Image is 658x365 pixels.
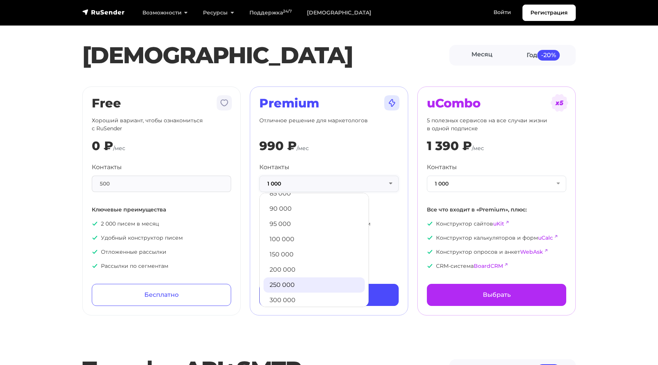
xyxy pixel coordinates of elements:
p: Конструктор калькуляторов и форм [427,234,566,242]
p: Ключевые преимущества [92,206,231,214]
a: [DEMOGRAPHIC_DATA] [299,5,379,21]
p: Все что входит в «Premium», плюс: [427,206,566,214]
img: tarif-ucombo.svg [550,94,569,112]
ul: 1 000 [259,193,369,307]
a: 150 000 [264,247,365,262]
a: Возможности [135,5,195,21]
span: /мес [472,145,484,152]
a: uKit [493,220,504,227]
a: WebAsk [520,248,543,255]
p: Рассылки по сегментам [92,262,231,270]
img: RuSender [82,8,125,16]
a: 100 000 [264,232,365,247]
a: 300 000 [264,293,365,308]
p: 5 полезных сервисов на все случаи жизни в одной подписке [427,117,566,133]
a: 95 000 [264,216,365,232]
label: Контакты [92,163,122,172]
a: Войти [486,5,519,20]
img: icon-ok.svg [427,249,433,255]
div: 0 ₽ [92,139,113,153]
img: tarif-free.svg [215,94,233,112]
h2: uCombo [427,96,566,110]
label: Контакты [259,163,289,172]
h2: Free [92,96,231,110]
img: icon-ok.svg [427,235,433,241]
p: Конструктор сайтов [427,220,566,228]
div: 1 390 ₽ [427,139,472,153]
label: Контакты [427,163,457,172]
h1: [DEMOGRAPHIC_DATA] [82,42,449,69]
p: 2 000 писем в месяц [92,220,231,228]
a: BoardCRM [474,263,503,269]
p: Хороший вариант, чтобы ознакомиться с RuSender [92,117,231,133]
a: Поддержка24/7 [242,5,299,21]
img: icon-ok.svg [427,221,433,227]
h2: Premium [259,96,399,110]
sup: 24/7 [283,9,292,14]
img: icon-ok.svg [92,249,98,255]
a: 90 000 [264,201,365,216]
p: CRM-система [427,262,566,270]
img: icon-ok.svg [92,221,98,227]
a: 250 000 [264,277,365,293]
img: tarif-premium.svg [383,94,401,112]
a: 85 000 [264,186,365,201]
img: icon-ok.svg [427,263,433,269]
p: Отличное решение для маркетологов [259,117,399,133]
p: Отложенные рассылки [92,248,231,256]
a: Год [513,46,574,64]
a: 200 000 [264,262,365,277]
a: Ресурсы [195,5,241,21]
a: uCalc [538,234,553,241]
span: /мес [297,145,309,152]
a: Месяц [451,46,513,64]
span: /мес [113,145,125,152]
a: Регистрация [522,5,576,21]
span: -20% [537,50,560,60]
img: icon-ok.svg [92,235,98,241]
p: Удобный конструктор писем [92,234,231,242]
button: 1 000 [427,176,566,192]
div: 990 ₽ [259,139,297,153]
a: Бесплатно [92,284,231,306]
a: Выбрать [427,284,566,306]
p: Конструктор опросов и анкет [427,248,566,256]
img: icon-ok.svg [92,263,98,269]
button: 1 000 [259,176,399,192]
